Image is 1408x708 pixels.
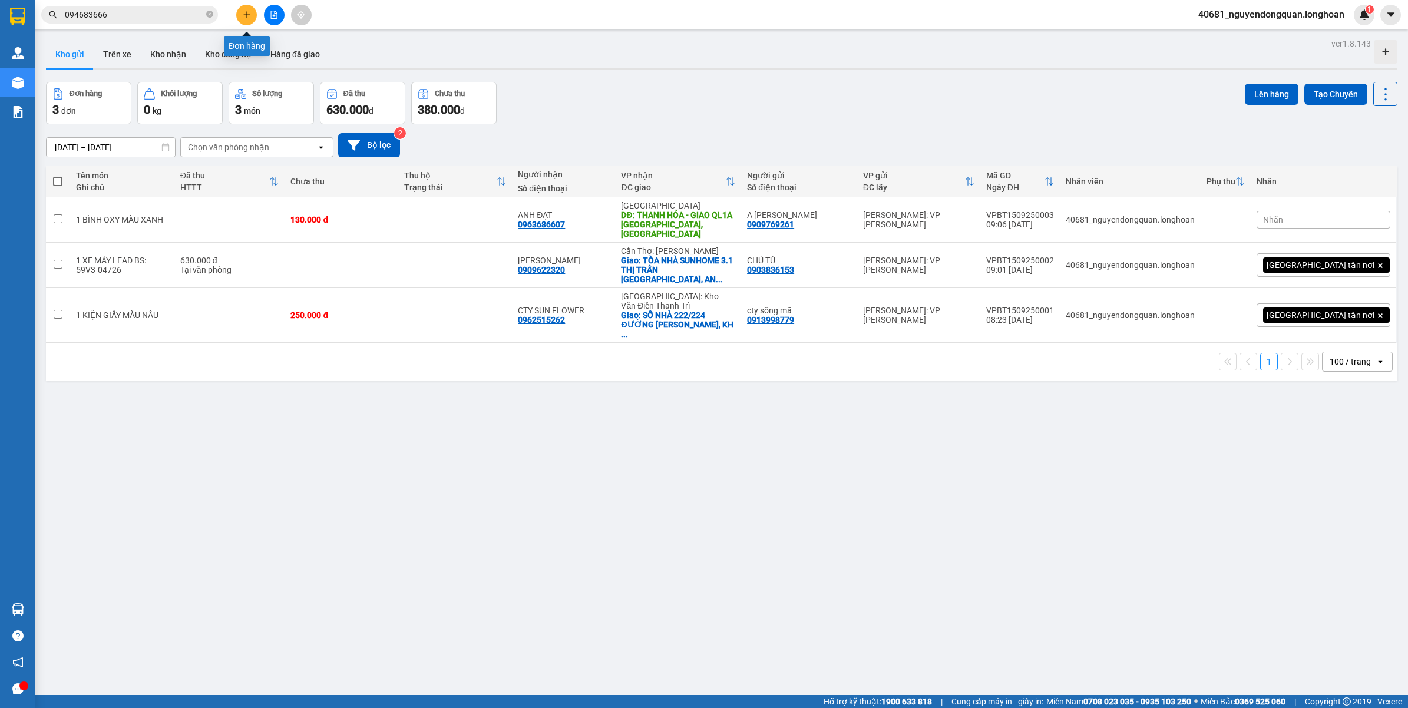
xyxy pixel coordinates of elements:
span: plus [243,11,251,19]
sup: 2 [394,127,406,139]
img: warehouse-icon [12,47,24,59]
div: VP gửi [863,171,965,180]
svg: open [1376,357,1385,366]
span: kg [153,106,161,115]
div: ĐC lấy [863,183,965,192]
div: 09:01 [DATE] [986,265,1054,274]
div: 0963686607 [518,220,565,229]
span: message [12,683,24,694]
button: Tạo Chuyến [1304,84,1367,105]
span: 1 [1367,5,1371,14]
span: close-circle [206,11,213,18]
div: Đơn hàng [70,90,102,98]
img: warehouse-icon [12,77,24,89]
button: Lên hàng [1245,84,1298,105]
th: Toggle SortBy [174,166,285,197]
span: | [1294,695,1296,708]
div: 08:23 [DATE] [986,315,1054,325]
span: question-circle [12,630,24,641]
div: 1 BÌNH OXY MÀU XANH [76,215,168,224]
button: Kho nhận [141,40,196,68]
div: CTY SUN FLOWER [518,306,609,315]
span: aim [297,11,305,19]
button: Hàng đã giao [261,40,329,68]
div: [PERSON_NAME]: VP [PERSON_NAME] [863,210,974,229]
strong: PHIẾU DÁN LÊN HÀNG [78,5,233,21]
span: Miền Nam [1046,695,1191,708]
span: [GEOGRAPHIC_DATA] tận nơi [1267,260,1374,270]
div: 0913998779 [747,315,794,325]
span: 40681_nguyendongquan.longhoan [1189,7,1354,22]
div: 1 KIỆN GIẤY MÀU NÂU [76,310,168,320]
div: 0909769261 [747,220,794,229]
span: ... [621,329,628,339]
div: Nhân viên [1066,177,1195,186]
div: NGUYỄN TRUNG HIẾU [518,256,609,265]
div: 40681_nguyendongquan.longhoan [1066,310,1195,320]
img: logo-vxr [10,8,25,25]
button: 1 [1260,353,1278,370]
img: solution-icon [12,106,24,118]
th: Toggle SortBy [857,166,980,197]
strong: CSKH: [32,40,62,50]
div: 130.000 đ [290,215,392,224]
img: icon-new-feature [1359,9,1370,20]
span: 0 [144,102,150,117]
span: [PHONE_NUMBER] [5,40,90,61]
div: 0909622320 [518,265,565,274]
div: Chưa thu [290,177,392,186]
span: đ [369,106,374,115]
span: copyright [1343,697,1351,706]
button: plus [236,5,257,25]
span: 3 [52,102,59,117]
div: Số điện thoại [747,183,851,192]
img: warehouse-icon [12,603,24,616]
button: caret-down [1380,5,1401,25]
span: close-circle [206,9,213,21]
button: Kho gửi [46,40,94,68]
div: Người nhận [518,170,609,179]
div: Chọn văn phòng nhận [188,141,269,153]
div: 250.000 đ [290,310,392,320]
div: ANH ĐẠT [518,210,609,220]
div: Số lượng [252,90,282,98]
div: Cần Thơ: [PERSON_NAME] [621,246,735,256]
span: 380.000 [418,102,460,117]
div: DĐ: THANH HÓA - GIAO QL1A NGHI SƠN, THANH HÓA [621,210,735,239]
div: 0903836153 [747,265,794,274]
svg: open [316,143,326,152]
div: Giao: SỐ NHÀ 222/224 ĐƯỜNG NGUYỄN QUỀN, KHU 3, P VÕ CƯỜNG, BẮC NINH [621,310,735,339]
div: CHÚ TÚ [747,256,851,265]
div: Trạng thái [404,183,497,192]
div: [PERSON_NAME]: VP [PERSON_NAME] [863,306,974,325]
input: Select a date range. [47,138,175,157]
div: VPBT1509250003 [986,210,1054,220]
div: Thu hộ [404,171,497,180]
input: Tìm tên, số ĐT hoặc mã đơn [65,8,204,21]
div: 40681_nguyendongquan.longhoan [1066,260,1195,270]
div: [GEOGRAPHIC_DATA]: Kho Văn Điển Thanh Trì [621,292,735,310]
button: Khối lượng0kg [137,82,223,124]
span: Ngày in phiếu: 09:09 ngày [74,24,237,36]
button: aim [291,5,312,25]
sup: 1 [1366,5,1374,14]
div: Tại văn phòng [180,265,279,274]
button: Chưa thu380.000đ [411,82,497,124]
div: Người gửi [747,171,851,180]
button: Số lượng3món [229,82,314,124]
span: đơn [61,106,76,115]
div: Phụ thu [1207,177,1235,186]
div: VPBT1509250001 [986,306,1054,315]
button: Kho công nợ [196,40,261,68]
div: [PERSON_NAME]: VP [PERSON_NAME] [863,256,974,274]
span: món [244,106,260,115]
div: Giao: TÒA NHÀ SUNHOME 3.1 THỊ TRẤN HOÀNG HÔN, AN THỚI, PHÚ QUỐC, KIÊN GIANG [621,256,735,284]
strong: 0369 525 060 [1235,697,1285,706]
th: Toggle SortBy [615,166,741,197]
th: Toggle SortBy [980,166,1060,197]
span: ... [716,274,723,284]
th: Toggle SortBy [398,166,512,197]
div: 630.000 đ [180,256,279,265]
div: 100 / trang [1330,356,1371,368]
div: 40681_nguyendongquan.longhoan [1066,215,1195,224]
